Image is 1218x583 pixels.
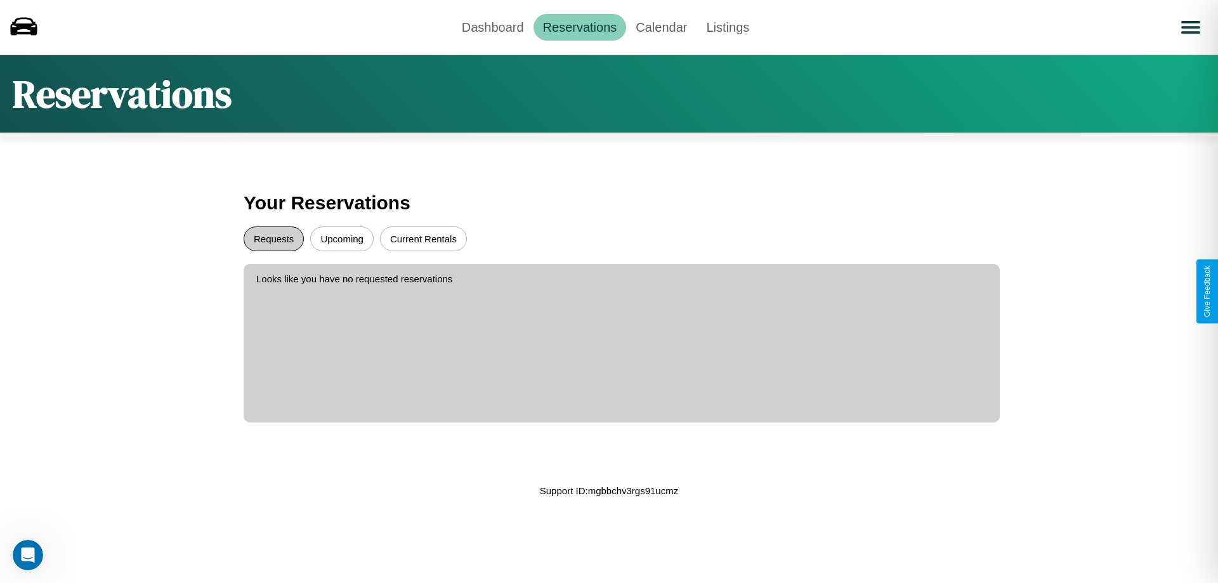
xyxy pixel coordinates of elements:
[697,14,759,41] a: Listings
[244,186,974,220] h3: Your Reservations
[1203,266,1212,317] div: Give Feedback
[13,540,43,570] iframe: Intercom live chat
[452,14,534,41] a: Dashboard
[380,226,467,251] button: Current Rentals
[256,270,987,287] p: Looks like you have no requested reservations
[540,482,678,499] p: Support ID: mgbbchv3rgs91ucmz
[1173,10,1208,45] button: Open menu
[534,14,627,41] a: Reservations
[626,14,697,41] a: Calendar
[13,68,232,120] h1: Reservations
[244,226,304,251] button: Requests
[310,226,374,251] button: Upcoming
